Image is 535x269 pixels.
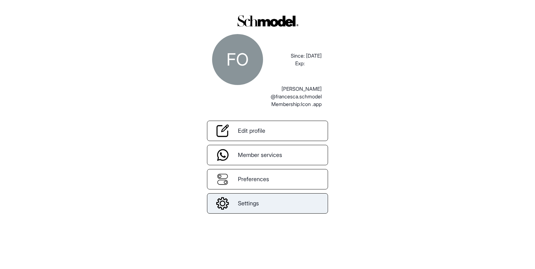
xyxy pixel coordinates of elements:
span: FO [226,49,249,70]
a: EditProfileEdit profile [207,121,328,141]
p: [DATE] [306,52,322,60]
a: settingsSettings [207,193,328,214]
p: Since: [291,52,305,60]
span: Member services [238,151,282,159]
span: Edit profile [238,126,265,135]
div: Francesca Osborn [212,34,263,85]
p: Membership: Icon .app [271,100,322,108]
p: @francesca.schmodel [271,93,322,100]
span: Settings [238,199,259,208]
img: Preferances [216,173,229,186]
p: Exp: [295,60,305,67]
img: EditProfile [216,124,229,137]
span: Preferences [238,175,269,183]
p: [PERSON_NAME] [282,85,322,93]
img: logo [234,13,301,29]
img: MemberServices [217,149,229,161]
img: settings [216,197,229,210]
